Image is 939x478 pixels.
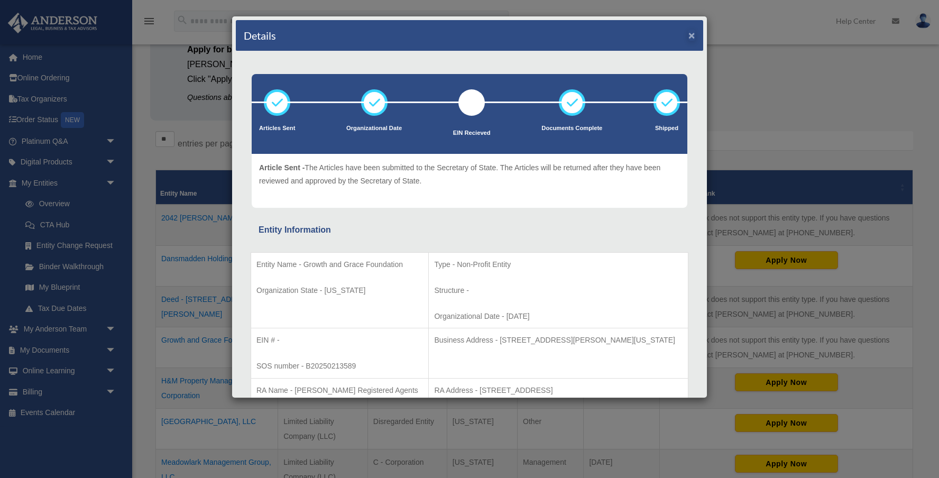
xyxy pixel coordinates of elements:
[256,360,423,373] p: SOS number - B20250213589
[244,28,276,43] h4: Details
[653,123,680,134] p: Shipped
[434,334,683,347] p: Business Address - [STREET_ADDRESS][PERSON_NAME][US_STATE]
[541,123,602,134] p: Documents Complete
[256,334,423,347] p: EIN # -
[259,163,305,172] span: Article Sent -
[688,30,695,41] button: ×
[259,161,680,187] p: The Articles have been submitted to the Secretary of State. The Articles will be returned after t...
[259,223,680,237] div: Entity Information
[434,258,683,271] p: Type - Non-Profit Entity
[346,123,402,134] p: Organizational Date
[256,284,423,297] p: Organization State - [US_STATE]
[256,384,423,397] p: RA Name - [PERSON_NAME] Registered Agents
[434,310,683,323] p: Organizational Date - [DATE]
[434,384,683,397] p: RA Address - [STREET_ADDRESS]
[453,128,491,139] p: EIN Recieved
[256,258,423,271] p: Entity Name - Growth and Grace Foundation
[259,123,295,134] p: Articles Sent
[434,284,683,297] p: Structure -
